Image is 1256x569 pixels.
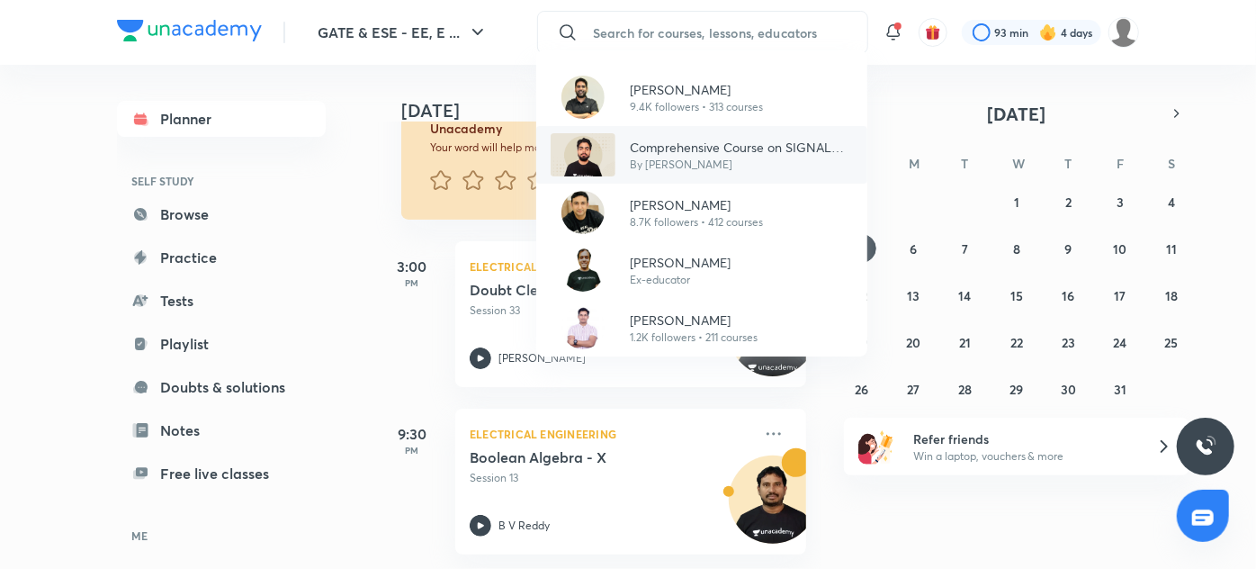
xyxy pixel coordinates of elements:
[630,80,763,99] p: [PERSON_NAME]
[561,306,605,349] img: Avatar
[630,99,763,115] p: 9.4K followers • 313 courses
[536,184,867,241] a: Avatar[PERSON_NAME]8.7K followers • 412 courses
[630,253,731,272] p: [PERSON_NAME]
[630,157,853,173] p: By [PERSON_NAME]
[630,195,763,214] p: [PERSON_NAME]
[561,191,605,234] img: Avatar
[630,272,731,288] p: Ex-educator
[536,299,867,357] a: Avatar[PERSON_NAME]1.2K followers • 211 courses
[630,138,853,157] p: Comprehensive Course on SIGNAL SYSTEM ECE/EE/IN
[630,311,758,330] p: [PERSON_NAME]
[536,68,867,126] a: Avatar[PERSON_NAME]9.4K followers • 313 courses
[536,126,867,184] a: AvatarComprehensive Course on SIGNAL SYSTEM ECE/EE/INBy [PERSON_NAME]
[630,214,763,230] p: 8.7K followers • 412 courses
[551,133,615,176] img: Avatar
[1195,436,1216,457] img: ttu
[536,241,867,299] a: Avatar[PERSON_NAME]Ex-educator
[561,248,605,292] img: Avatar
[630,330,758,346] p: 1.2K followers • 211 courses
[561,76,605,119] img: Avatar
